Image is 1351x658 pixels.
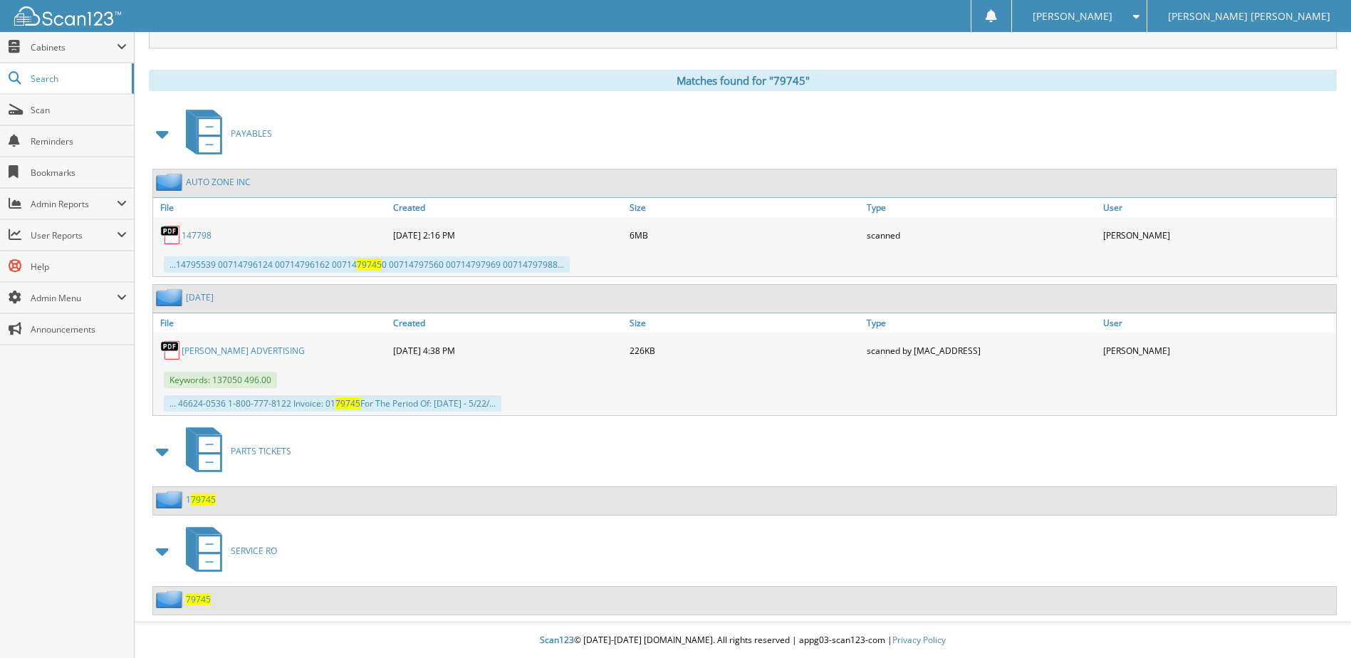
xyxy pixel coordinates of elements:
[390,221,626,249] div: [DATE] 2:16 PM
[1280,590,1351,658] iframe: Chat Widget
[135,623,1351,658] div: © [DATE]-[DATE] [DOMAIN_NAME]. All rights reserved | appg03-scan123-com |
[31,167,127,179] span: Bookmarks
[14,6,121,26] img: scan123-logo-white.svg
[626,198,862,217] a: Size
[182,229,212,241] a: 147798
[626,221,862,249] div: 6MB
[540,634,574,646] span: Scan123
[186,593,211,605] a: 79745
[156,491,186,508] img: folder2.png
[1100,198,1336,217] a: User
[626,313,862,333] a: Size
[31,323,127,335] span: Announcements
[863,313,1100,333] a: Type
[1033,12,1112,21] span: [PERSON_NAME]
[31,292,117,304] span: Admin Menu
[1100,336,1336,365] div: [PERSON_NAME]
[186,493,216,506] a: 179745
[177,105,272,162] a: PAYABLES
[31,229,117,241] span: User Reports
[186,176,251,188] a: AUTO ZONE INC
[335,397,360,409] span: 79745
[863,221,1100,249] div: scanned
[156,288,186,306] img: folder2.png
[231,445,291,457] span: PARTS TICKETS
[164,372,277,388] span: Keywords: 137050 496.00
[892,634,946,646] a: Privacy Policy
[191,493,216,506] span: 79745
[31,198,117,210] span: Admin Reports
[357,258,382,271] span: 79745
[153,313,390,333] a: File
[177,423,291,479] a: PARTS TICKETS
[231,545,277,557] span: SERVICE RO
[31,41,117,53] span: Cabinets
[31,135,127,147] span: Reminders
[182,345,305,357] a: [PERSON_NAME] ADVERTISING
[863,336,1100,365] div: scanned by [MAC_ADDRESS]
[31,104,127,116] span: Scan
[164,256,570,273] div: ...14795539 00714796124 00714796162 00714 0 00714797560 00714797969 00714797988...
[31,261,127,273] span: Help
[1100,221,1336,249] div: [PERSON_NAME]
[156,590,186,608] img: folder2.png
[863,198,1100,217] a: Type
[231,127,272,140] span: PAYABLES
[1168,12,1330,21] span: [PERSON_NAME] [PERSON_NAME]
[156,173,186,191] img: folder2.png
[390,336,626,365] div: [DATE] 4:38 PM
[160,224,182,246] img: PDF.png
[31,73,125,85] span: Search
[186,291,214,303] a: [DATE]
[153,198,390,217] a: File
[164,395,501,412] div: ... 46624-0536 1-800-777-8122 Invoice: 01 For The Period Of: [DATE] - 5/22/...
[390,313,626,333] a: Created
[177,523,277,579] a: SERVICE RO
[626,336,862,365] div: 226KB
[1100,313,1336,333] a: User
[149,70,1337,91] div: Matches found for "79745"
[160,340,182,361] img: PDF.png
[390,198,626,217] a: Created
